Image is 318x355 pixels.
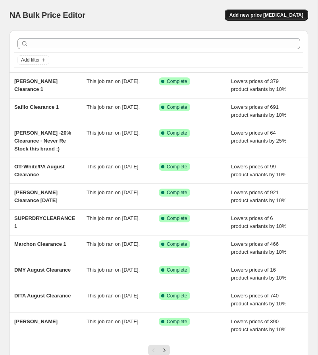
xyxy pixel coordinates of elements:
span: Lowers prices of 740 product variants by 10% [231,293,286,307]
span: Complete [167,267,187,273]
span: Complete [167,189,187,196]
span: Marchon Clearance 1 [14,241,66,247]
span: Lowers prices of 6 product variants by 10% [231,215,286,229]
span: SUPERDRYCLEARANCE 1 [14,215,75,229]
span: Off-White/PA August Clearance [14,164,65,177]
span: Lowers prices of 64 product variants by 25% [231,130,286,144]
button: Add filter [17,55,49,65]
span: This job ran on [DATE]. [87,293,140,299]
span: This job ran on [DATE]. [87,78,140,84]
span: This job ran on [DATE]. [87,130,140,136]
button: Add new price [MEDICAL_DATA] [225,10,308,21]
span: This job ran on [DATE]. [87,215,140,221]
span: Add filter [21,57,40,63]
span: [PERSON_NAME] Clearance 1 [14,78,58,92]
span: Complete [167,104,187,110]
span: Complete [167,215,187,222]
span: Complete [167,130,187,136]
span: Complete [167,318,187,325]
span: Lowers prices of 466 product variants by 10% [231,241,286,255]
span: This job ran on [DATE]. [87,189,140,195]
span: Complete [167,241,187,247]
span: This job ran on [DATE]. [87,104,140,110]
span: This job ran on [DATE]. [87,318,140,324]
span: Safilo Clearance 1 [14,104,59,110]
span: Complete [167,164,187,170]
span: Complete [167,293,187,299]
span: Lowers prices of 691 product variants by 10% [231,104,286,118]
span: Lowers prices of 379 product variants by 10% [231,78,286,92]
span: DMY August Clearance [14,267,71,273]
span: This job ran on [DATE]. [87,164,140,170]
span: Lowers prices of 921 product variants by 10% [231,189,286,203]
span: NA Bulk Price Editor [10,11,85,19]
span: Lowers prices of 16 product variants by 10% [231,267,286,281]
span: [PERSON_NAME] [14,318,58,324]
span: [PERSON_NAME] Clearance [DATE] [14,189,58,203]
span: [PERSON_NAME] -20% Clearance - Never Re Stock this brand :) [14,130,71,152]
span: This job ran on [DATE]. [87,241,140,247]
span: Complete [167,78,187,85]
span: This job ran on [DATE]. [87,267,140,273]
span: DITA August Clearance [14,293,71,299]
span: Lowers prices of 390 product variants by 10% [231,318,286,332]
span: Lowers prices of 99 product variants by 10% [231,164,286,177]
span: Add new price [MEDICAL_DATA] [229,12,303,18]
